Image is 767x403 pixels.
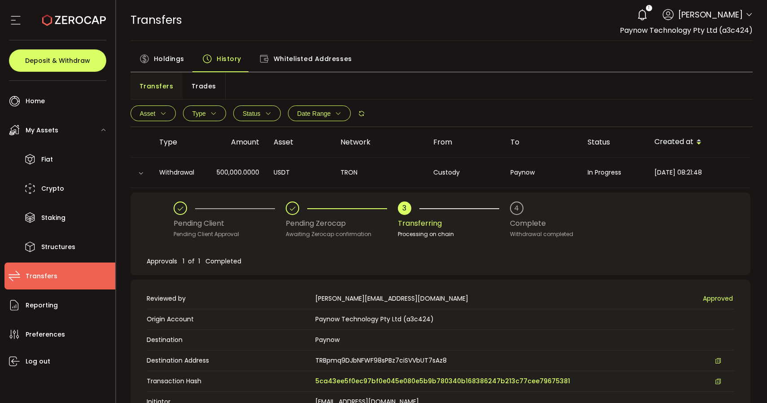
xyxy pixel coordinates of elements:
[514,205,519,212] div: 4
[660,306,767,403] iframe: Chat Widget
[654,168,702,177] span: [DATE] 08:21:48
[510,215,573,232] div: Complete
[152,137,205,147] div: Type
[315,335,340,344] span: Paynow
[217,167,259,178] span: 500,000.0000
[147,294,311,303] span: Reviewed by
[266,167,333,178] div: USDT
[131,105,176,121] button: Asset
[192,110,206,117] span: Type
[315,315,434,324] span: Paynow Technology Pty Ltd (a3c424)
[620,25,753,35] span: Paynow Technology Pty Ltd (a3c424)
[286,215,398,232] div: Pending Zerocap
[402,205,406,212] div: 3
[41,241,75,254] span: Structures
[41,182,64,195] span: Crypto
[647,135,750,150] div: Created at
[266,137,333,147] div: Asset
[333,137,426,147] div: Network
[26,124,58,137] span: My Assets
[426,137,503,147] div: From
[648,5,649,11] span: 1
[315,294,468,303] span: [PERSON_NAME][EMAIL_ADDRESS][DOMAIN_NAME]
[297,110,331,117] span: Date Range
[398,215,510,232] div: Transferring
[25,57,90,64] span: Deposit & Withdraw
[286,230,398,239] div: Awaiting Zerocap confirmation
[288,105,351,121] button: Date Range
[147,257,241,266] span: Approvals 1 of 1 Completed
[315,377,570,386] span: 5ca43ee5f0ec97bf0e045e080e5b9b780340b168386247b213c77cee79675381
[183,105,226,121] button: Type
[233,105,281,121] button: Status
[41,211,65,224] span: Staking
[510,230,573,239] div: Withdrawal completed
[503,137,580,147] div: To
[41,153,53,166] span: Fiat
[398,230,510,239] div: Processing on chain
[131,12,182,28] span: Transfers
[26,270,57,283] span: Transfers
[426,167,503,178] div: Custody
[678,9,743,21] span: [PERSON_NAME]
[147,335,311,345] span: Destination
[703,294,733,303] span: Approved
[140,110,156,117] span: Asset
[9,49,106,72] button: Deposit & Withdraw
[333,167,426,178] div: TRON
[205,137,266,147] div: Amount
[503,167,580,178] div: Paynow
[147,356,311,365] span: Destination Address
[26,299,58,312] span: Reporting
[139,77,174,95] span: Transfers
[26,95,45,108] span: Home
[152,167,205,178] div: Withdrawal
[315,356,447,365] span: TRBpmq9DJbNFWF98sPBz7ciSVVbUT7sAz8
[243,110,261,117] span: Status
[192,77,216,95] span: Trades
[26,355,50,368] span: Log out
[147,315,311,324] span: Origin Account
[580,137,647,147] div: Status
[588,168,621,177] span: In Progress
[174,215,286,232] div: Pending Client
[217,50,241,68] span: History
[274,50,352,68] span: Whitelisted Addresses
[26,328,65,341] span: Preferences
[147,377,311,386] span: Transaction Hash
[174,230,286,239] div: Pending Client Approval
[154,50,184,68] span: Holdings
